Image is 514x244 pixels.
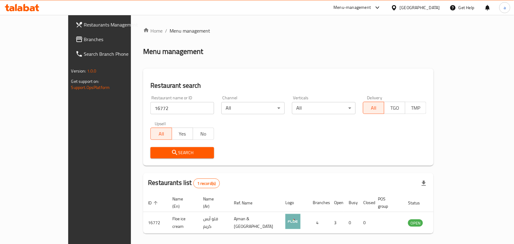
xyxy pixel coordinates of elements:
[234,199,260,207] span: Ref. Name
[308,193,329,212] th: Branches
[155,122,166,126] label: Upsell
[344,193,358,212] th: Busy
[172,128,193,140] button: Yes
[150,147,214,158] button: Search
[143,47,203,56] h2: Menu management
[400,4,440,11] div: [GEOGRAPHIC_DATA]
[408,220,423,227] span: OPEN
[308,212,329,234] td: 4
[285,214,301,229] img: Floe ice cream
[329,193,344,212] th: Open
[504,4,506,11] span: a
[148,178,220,188] h2: Restaurants list
[195,129,212,138] span: No
[280,193,308,212] th: Logo
[417,176,431,191] div: Export file
[378,195,396,210] span: POS group
[84,21,149,28] span: Restaurants Management
[155,149,209,157] span: Search
[150,81,426,90] h2: Restaurant search
[71,17,154,32] a: Restaurants Management
[143,193,456,234] table: enhanced table
[408,219,423,227] div: OPEN
[71,83,110,91] a: Support.OpsPlatform
[358,212,373,234] td: 0
[153,129,169,138] span: All
[363,102,384,114] button: All
[358,193,373,212] th: Closed
[84,36,149,43] span: Branches
[408,199,428,207] span: Status
[172,195,191,210] span: Name (En)
[143,212,167,234] td: 16772
[387,104,403,112] span: TGO
[405,102,426,114] button: TMP
[71,77,99,85] span: Get support on:
[198,212,229,234] td: فلو أيس كريم
[384,102,405,114] button: TGO
[150,128,172,140] button: All
[165,27,167,34] li: /
[344,212,358,234] td: 0
[87,67,97,75] span: 1.0.0
[167,212,198,234] td: Floe ice cream
[84,50,149,58] span: Search Branch Phone
[203,195,222,210] span: Name (Ar)
[194,181,220,186] span: 1 record(s)
[71,32,154,47] a: Branches
[329,212,344,234] td: 3
[229,212,280,234] td: Ajman & [GEOGRAPHIC_DATA]
[221,102,285,114] div: All
[193,179,220,188] div: Total records count
[150,102,214,114] input: Search for restaurant name or ID..
[170,27,210,34] span: Menu management
[71,47,154,61] a: Search Branch Phone
[367,96,382,100] label: Delivery
[408,104,424,112] span: TMP
[366,104,382,112] span: All
[148,199,160,207] span: ID
[71,67,86,75] span: Version:
[193,128,214,140] button: No
[143,27,434,34] nav: breadcrumb
[292,102,356,114] div: All
[174,129,191,138] span: Yes
[334,4,371,11] div: Menu-management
